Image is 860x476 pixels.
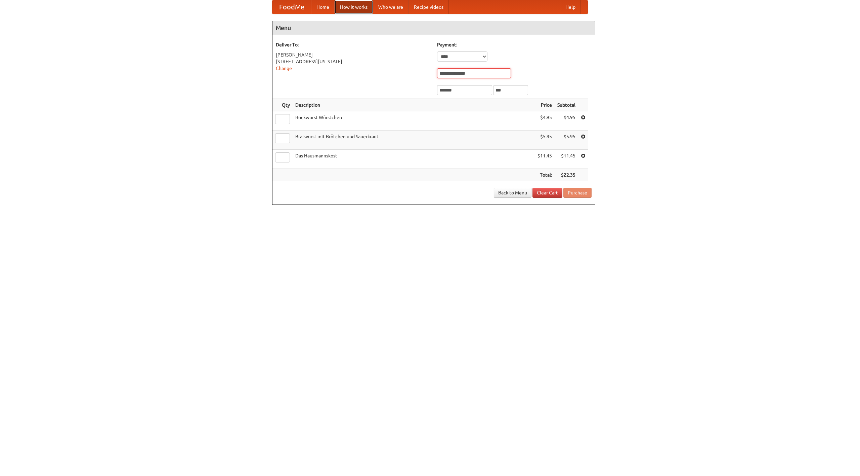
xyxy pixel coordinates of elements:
[272,99,293,111] th: Qty
[373,0,408,14] a: Who we are
[494,188,531,198] a: Back to Menu
[535,111,555,131] td: $4.95
[555,150,578,169] td: $11.45
[535,169,555,181] th: Total:
[437,41,592,48] h5: Payment:
[532,188,562,198] a: Clear Cart
[276,66,292,71] a: Change
[563,188,592,198] button: Purchase
[272,21,595,35] h4: Menu
[293,131,535,150] td: Bratwurst mit Brötchen und Sauerkraut
[276,58,430,65] div: [STREET_ADDRESS][US_STATE]
[293,99,535,111] th: Description
[276,51,430,58] div: [PERSON_NAME]
[335,0,373,14] a: How it works
[272,0,311,14] a: FoodMe
[535,131,555,150] td: $5.95
[555,131,578,150] td: $5.95
[293,150,535,169] td: Das Hausmannskost
[555,169,578,181] th: $22.35
[560,0,581,14] a: Help
[293,111,535,131] td: Bockwurst Würstchen
[535,99,555,111] th: Price
[311,0,335,14] a: Home
[535,150,555,169] td: $11.45
[555,111,578,131] td: $4.95
[408,0,449,14] a: Recipe videos
[555,99,578,111] th: Subtotal
[276,41,430,48] h5: Deliver To:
